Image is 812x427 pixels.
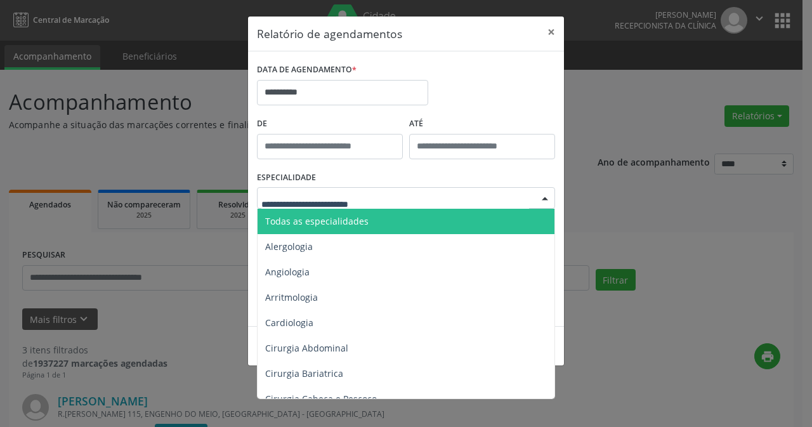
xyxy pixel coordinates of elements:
[265,393,377,405] span: Cirurgia Cabeça e Pescoço
[265,240,313,253] span: Alergologia
[265,266,310,278] span: Angiologia
[265,342,348,354] span: Cirurgia Abdominal
[265,291,318,303] span: Arritmologia
[257,25,402,42] h5: Relatório de agendamentos
[257,60,357,80] label: DATA DE AGENDAMENTO
[409,114,555,134] label: ATÉ
[265,317,313,329] span: Cardiologia
[265,215,369,227] span: Todas as especialidades
[265,367,343,379] span: Cirurgia Bariatrica
[539,16,564,48] button: Close
[257,114,403,134] label: De
[257,168,316,188] label: ESPECIALIDADE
